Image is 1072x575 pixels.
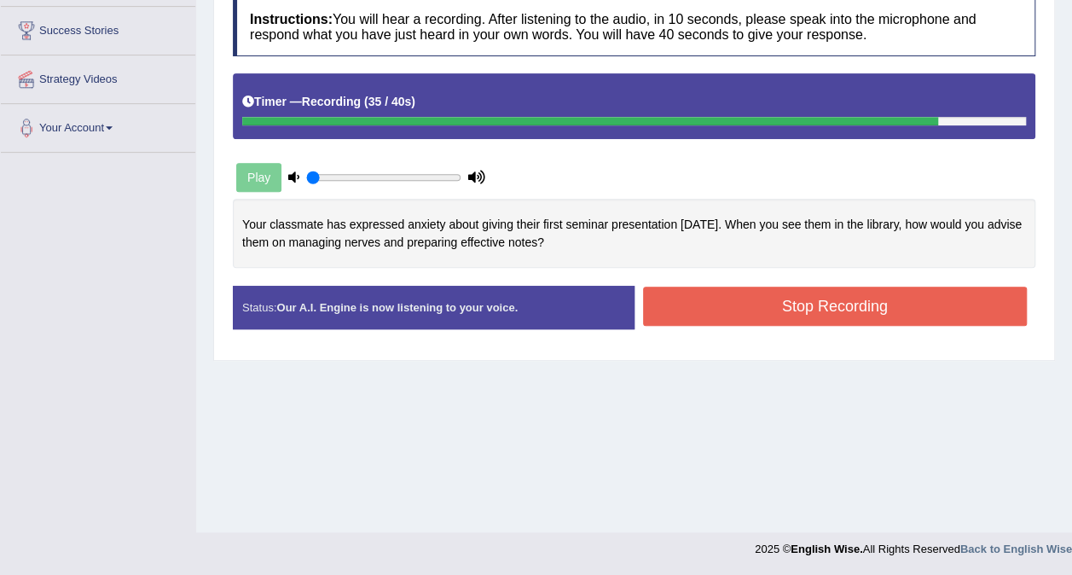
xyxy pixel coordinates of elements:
[791,543,862,555] strong: English Wise.
[960,543,1072,555] a: Back to English Wise
[1,104,195,147] a: Your Account
[1,55,195,98] a: Strategy Videos
[1,7,195,49] a: Success Stories
[755,532,1072,557] div: 2025 © All Rights Reserved
[364,95,368,108] b: (
[302,95,361,108] b: Recording
[250,12,333,26] b: Instructions:
[643,287,1028,326] button: Stop Recording
[276,301,518,314] strong: Our A.I. Engine is now listening to your voice.
[368,95,412,108] b: 35 / 40s
[233,286,635,329] div: Status:
[233,199,1035,268] div: Your classmate has expressed anxiety about giving their first seminar presentation [DATE]. When y...
[411,95,415,108] b: )
[242,96,415,108] h5: Timer —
